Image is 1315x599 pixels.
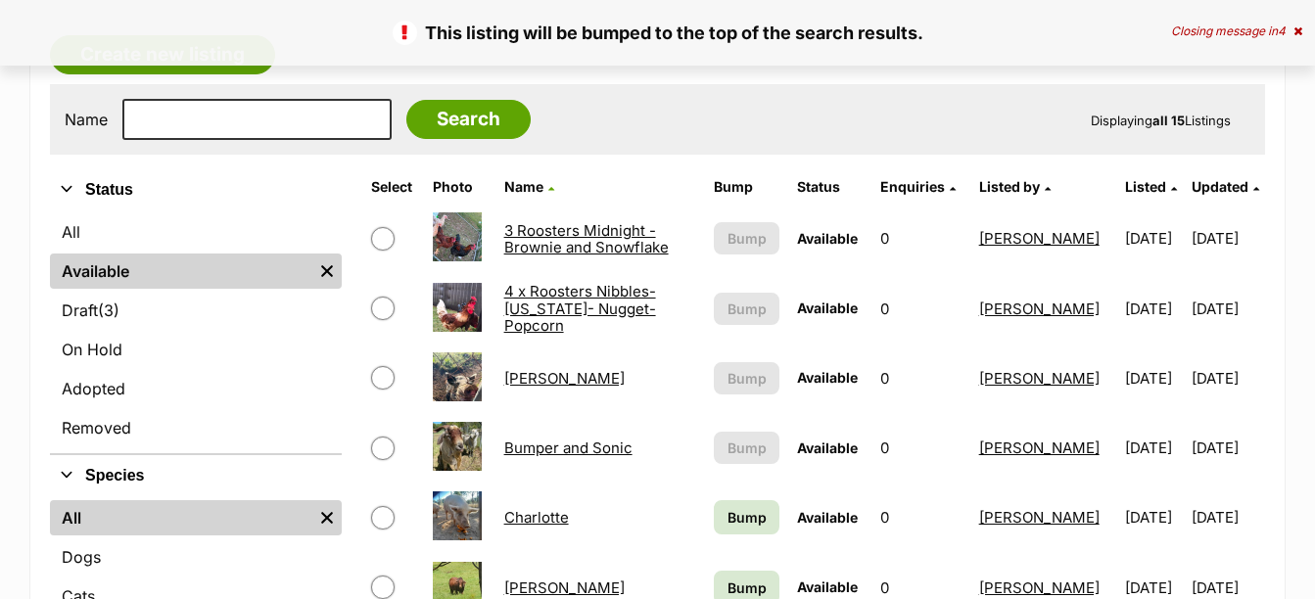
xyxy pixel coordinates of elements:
[504,221,669,256] a: 3 Roosters Midnight - Brownie and Snowflake
[789,171,870,203] th: Status
[50,214,342,250] a: All
[504,178,543,195] span: Name
[504,578,625,597] a: [PERSON_NAME]
[50,500,312,535] a: All
[872,275,969,343] td: 0
[872,484,969,551] td: 0
[714,362,779,394] button: Bump
[880,178,956,195] a: Enquiries
[50,410,342,445] a: Removed
[1278,23,1286,38] span: 4
[979,299,1100,318] a: [PERSON_NAME]
[50,371,342,406] a: Adopted
[880,178,945,195] span: translation missing: en.admin.listings.index.attributes.enquiries
[979,178,1040,195] span: Listed by
[98,299,119,322] span: (3)
[1192,484,1263,551] td: [DATE]
[797,230,858,247] span: Available
[979,369,1100,388] a: [PERSON_NAME]
[1192,414,1263,482] td: [DATE]
[50,253,312,289] a: Available
[728,438,767,458] span: Bump
[1192,178,1248,195] span: Updated
[714,293,779,325] button: Bump
[504,178,554,195] a: Name
[872,414,969,482] td: 0
[979,438,1100,457] a: [PERSON_NAME]
[504,282,656,335] a: 4 x Roosters Nibbles- [US_STATE]- Nugget- Popcorn
[1091,113,1231,128] span: Displaying Listings
[1192,178,1259,195] a: Updated
[1152,113,1185,128] strong: all 15
[797,299,858,316] span: Available
[979,508,1100,527] a: [PERSON_NAME]
[1192,205,1263,272] td: [DATE]
[1117,275,1189,343] td: [DATE]
[797,578,858,595] span: Available
[728,299,767,319] span: Bump
[979,178,1051,195] a: Listed by
[50,539,342,575] a: Dogs
[714,222,779,254] button: Bump
[872,345,969,412] td: 0
[1117,414,1189,482] td: [DATE]
[504,438,633,457] a: Bumper and Sonic
[504,369,625,388] a: [PERSON_NAME]
[1125,178,1177,195] a: Listed
[50,177,342,203] button: Status
[1117,345,1189,412] td: [DATE]
[979,578,1100,597] a: [PERSON_NAME]
[50,463,342,488] button: Species
[50,332,342,367] a: On Hold
[363,171,424,203] th: Select
[728,577,767,598] span: Bump
[50,210,342,453] div: Status
[1192,275,1263,343] td: [DATE]
[797,509,858,526] span: Available
[1125,178,1166,195] span: Listed
[797,369,858,386] span: Available
[1171,24,1302,38] div: Closing message in
[425,171,493,203] th: Photo
[706,171,787,203] th: Bump
[1117,205,1189,272] td: [DATE]
[979,229,1100,248] a: [PERSON_NAME]
[714,432,779,464] button: Bump
[406,100,531,139] input: Search
[797,439,858,456] span: Available
[1192,345,1263,412] td: [DATE]
[312,500,342,535] a: Remove filter
[728,368,767,389] span: Bump
[1117,484,1189,551] td: [DATE]
[714,500,779,534] a: Bump
[504,508,569,527] a: Charlotte
[872,205,969,272] td: 0
[50,293,342,328] a: Draft
[20,20,1295,46] p: This listing will be bumped to the top of the search results.
[312,253,342,289] a: Remove filter
[65,111,108,128] label: Name
[728,507,767,528] span: Bump
[728,228,767,249] span: Bump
